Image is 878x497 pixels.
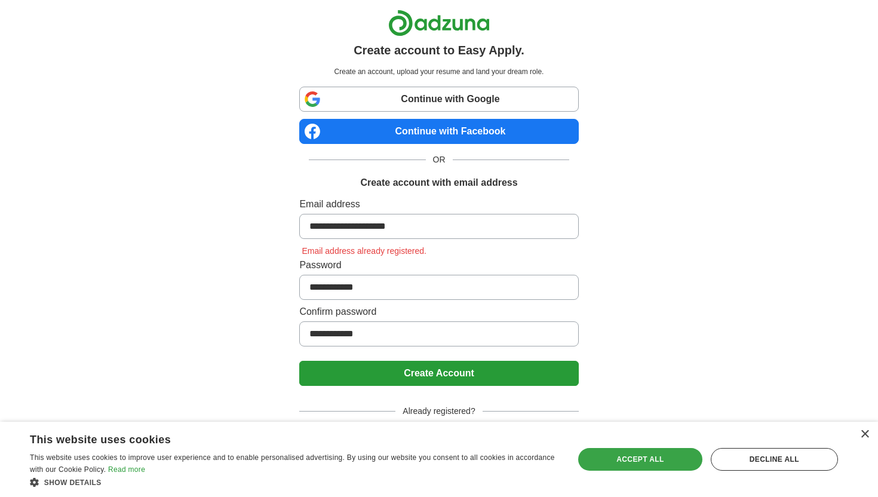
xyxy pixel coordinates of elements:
img: Adzuna logo [388,10,490,36]
div: Accept all [578,448,702,471]
div: Show details [30,476,558,488]
h1: Create account with email address [360,176,517,190]
span: OR [426,154,453,166]
div: Decline all [711,448,838,471]
div: This website uses cookies [30,429,528,447]
label: Confirm password [299,305,578,319]
a: Read more, opens a new window [108,465,145,474]
h1: Create account to Easy Apply. [354,41,524,59]
a: Continue with Google [299,87,578,112]
label: Email address [299,197,578,211]
label: Password [299,258,578,272]
div: Close [860,430,869,439]
a: Continue with Facebook [299,119,578,144]
p: Create an account, upload your resume and land your dream role. [302,66,576,77]
button: Create Account [299,361,578,386]
span: Already registered? [395,405,482,418]
span: Show details [44,478,102,487]
span: This website uses cookies to improve user experience and to enable personalised advertising. By u... [30,453,555,474]
span: Email address already registered. [299,246,429,256]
